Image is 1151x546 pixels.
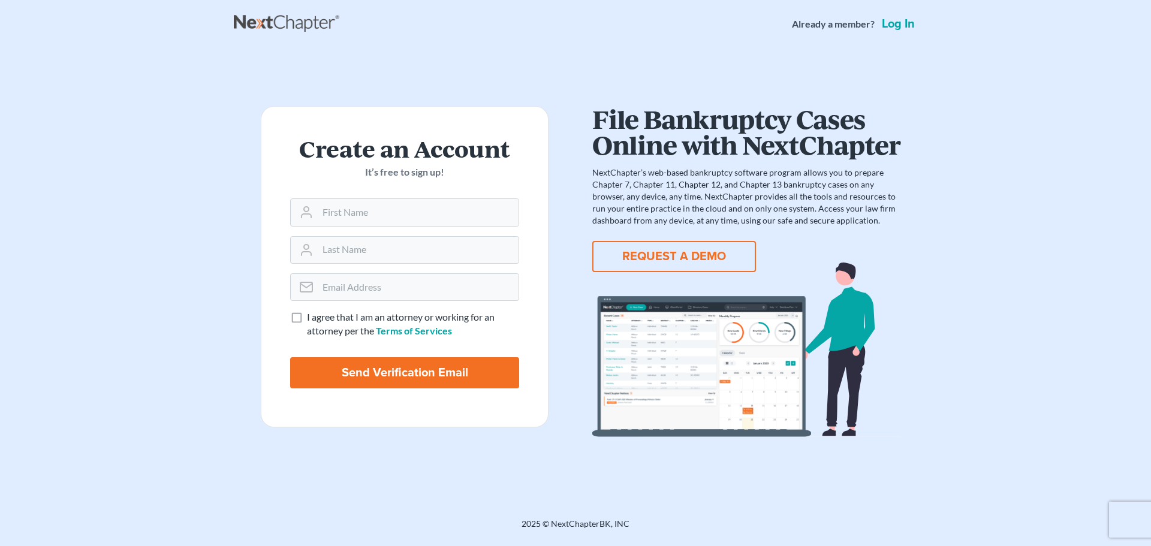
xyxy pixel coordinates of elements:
[307,311,495,336] span: I agree that I am an attorney or working for an attorney per the
[234,518,917,539] div: 2025 © NextChapterBK, INC
[592,263,900,437] img: dashboard-867a026336fddd4d87f0941869007d5e2a59e2bc3a7d80a2916e9f42c0117099.svg
[290,357,519,388] input: Send Verification Email
[879,18,917,30] a: Log in
[290,135,519,161] h2: Create an Account
[318,199,519,225] input: First Name
[290,165,519,179] p: It’s free to sign up!
[318,237,519,263] input: Last Name
[318,274,519,300] input: Email Address
[592,241,756,272] button: REQUEST A DEMO
[592,167,900,227] p: NextChapter’s web-based bankruptcy software program allows you to prepare Chapter 7, Chapter 11, ...
[792,17,875,31] strong: Already a member?
[376,325,452,336] a: Terms of Services
[592,106,900,157] h1: File Bankruptcy Cases Online with NextChapter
